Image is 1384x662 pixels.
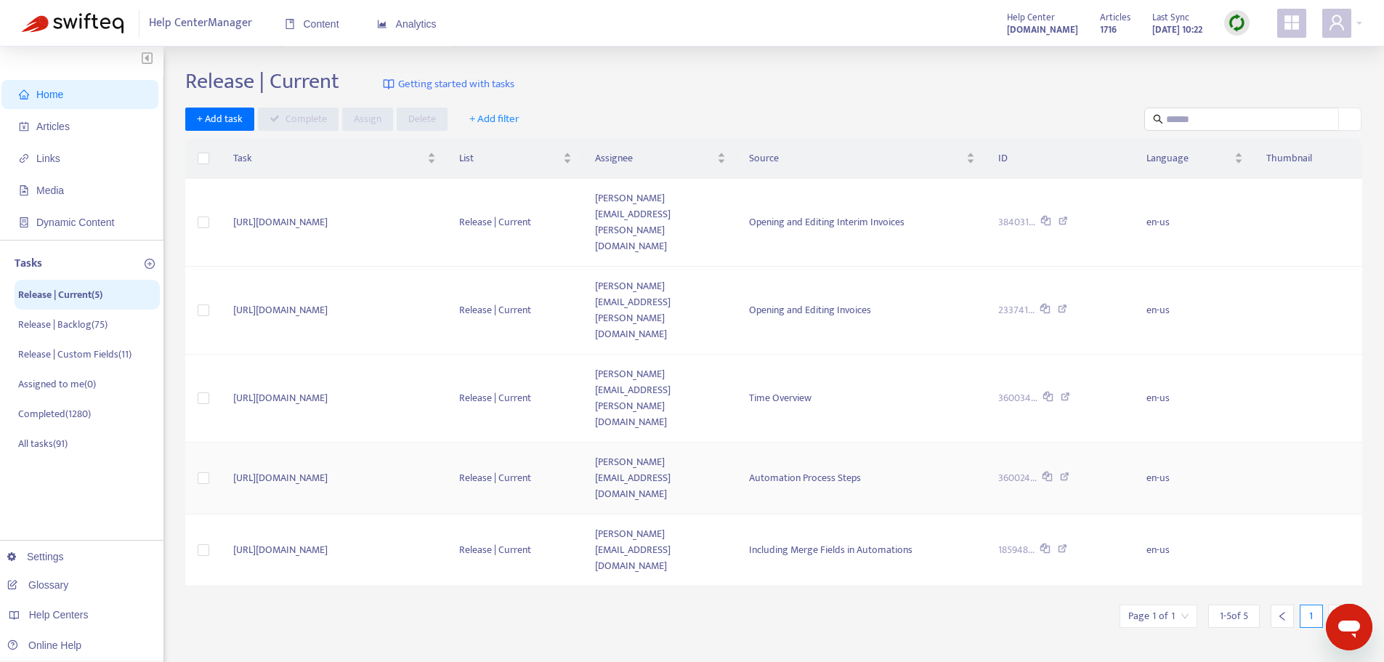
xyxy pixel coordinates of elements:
td: en-us [1135,267,1255,355]
span: 360024... [998,470,1037,486]
button: + Add filter [458,108,530,131]
td: Release | Current [448,355,583,443]
div: 1 [1300,605,1323,628]
span: home [19,89,29,100]
td: Release | Current [448,514,583,586]
span: Content [285,18,339,30]
img: sync.dc5367851b00ba804db3.png [1228,14,1246,32]
button: Assign [342,108,393,131]
span: + Add task [197,111,243,127]
td: en-us [1135,514,1255,586]
span: Assignee [595,150,714,166]
button: Complete [258,108,339,131]
span: Links [36,153,60,164]
span: 1 - 5 of 5 [1220,608,1248,623]
span: Last Sync [1152,9,1189,25]
th: ID [987,139,1135,179]
a: Settings [7,551,64,562]
td: [URL][DOMAIN_NAME] [222,179,448,267]
span: Task [233,150,425,166]
span: Source [749,150,963,166]
th: Task [222,139,448,179]
span: account-book [19,121,29,132]
h2: Release | Current [185,68,339,94]
a: Glossary [7,579,68,591]
span: Articles [36,121,70,132]
span: Automation Process Steps [749,469,861,486]
span: Help Center Manager [149,9,252,37]
img: Swifteq [22,13,124,33]
a: [DOMAIN_NAME] [1007,21,1078,38]
span: Opening and Editing Invoices [749,302,871,318]
span: container [19,217,29,227]
span: + Add filter [469,110,519,128]
td: [PERSON_NAME][EMAIL_ADDRESS][PERSON_NAME][DOMAIN_NAME] [583,179,737,267]
th: Source [737,139,987,179]
span: 384031... [998,214,1035,230]
span: Home [36,89,63,100]
span: appstore [1283,14,1300,31]
td: Release | Current [448,267,583,355]
span: Opening and Editing Interim Invoices [749,214,905,230]
td: en-us [1135,355,1255,443]
a: Online Help [7,639,81,651]
strong: 1716 [1100,22,1117,38]
td: [PERSON_NAME][EMAIL_ADDRESS][DOMAIN_NAME] [583,514,737,586]
span: Analytics [377,18,437,30]
span: book [285,19,295,29]
span: Getting started with tasks [398,76,514,93]
p: Release | Current ( 5 ) [18,287,102,302]
p: Release | Custom Fields ( 11 ) [18,347,131,362]
button: Delete [397,108,448,131]
strong: [DOMAIN_NAME] [1007,22,1078,38]
span: file-image [19,185,29,195]
span: List [459,150,560,166]
span: 233741... [998,302,1035,318]
span: Articles [1100,9,1130,25]
iframe: Button to launch messaging window [1326,604,1372,650]
td: [URL][DOMAIN_NAME] [222,355,448,443]
span: area-chart [377,19,387,29]
th: Language [1135,139,1255,179]
td: [URL][DOMAIN_NAME] [222,514,448,586]
strong: [DATE] 10:22 [1152,22,1202,38]
img: image-link [383,78,394,90]
p: Assigned to me ( 0 ) [18,376,96,392]
span: search [1153,114,1163,124]
button: + Add task [185,108,254,131]
a: Getting started with tasks [383,68,514,100]
td: Release | Current [448,443,583,514]
span: user [1328,14,1345,31]
span: Dynamic Content [36,217,114,228]
td: [PERSON_NAME][EMAIL_ADDRESS][PERSON_NAME][DOMAIN_NAME] [583,355,737,443]
td: en-us [1135,179,1255,267]
td: [PERSON_NAME][EMAIL_ADDRESS][PERSON_NAME][DOMAIN_NAME] [583,267,737,355]
span: Time Overview [749,389,812,406]
th: List [448,139,583,179]
td: [URL][DOMAIN_NAME] [222,267,448,355]
th: Assignee [583,139,737,179]
p: All tasks ( 91 ) [18,436,68,451]
span: Help Center [1007,9,1055,25]
td: [URL][DOMAIN_NAME] [222,443,448,514]
td: [PERSON_NAME][EMAIL_ADDRESS][DOMAIN_NAME] [583,443,737,514]
p: Tasks [15,255,42,273]
span: Media [36,185,64,196]
span: left [1277,611,1287,621]
span: link [19,153,29,164]
td: Release | Current [448,179,583,267]
span: plus-circle [145,259,155,269]
span: 360034... [998,390,1037,406]
span: Language [1146,150,1231,166]
span: Help Centers [29,609,89,621]
p: Completed ( 1280 ) [18,406,91,421]
span: Including Merge Fields in Automations [749,541,912,558]
th: Thumbnail [1255,139,1362,179]
p: Release | Backlog ( 75 ) [18,317,108,332]
span: 185948... [998,542,1035,558]
td: en-us [1135,443,1255,514]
